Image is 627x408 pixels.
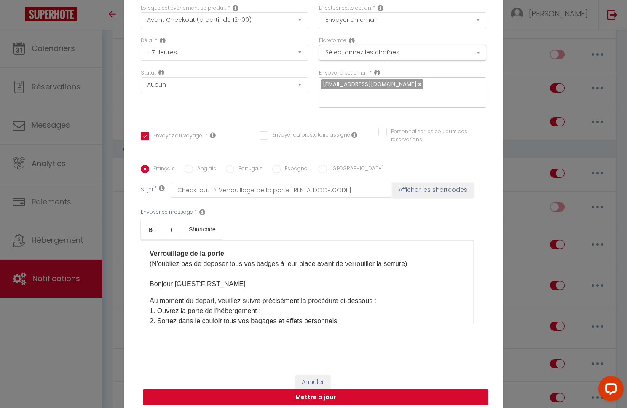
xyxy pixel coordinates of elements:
[349,37,355,44] i: Action Channel
[150,249,465,289] p: (N'oubliez pas de déposer tous vos badges à leur place avant de verrouiller la serrure) Bonjour [...
[319,69,368,77] label: Envoyer à cet email
[378,5,383,11] i: Action Type
[182,219,222,239] a: Shortcode
[141,186,153,195] label: Sujet
[319,45,486,61] button: Sélectionnez les chaînes
[374,69,380,76] i: Recipient
[141,208,193,216] label: Envoyer ce message
[295,375,330,389] button: Annuler
[351,132,357,138] i: Envoyer au prestataire si il est assigné
[210,132,216,139] i: Envoyer au voyageur
[143,389,488,405] button: Mettre à jour
[161,219,182,239] a: Italic
[159,185,165,191] i: Subject
[158,69,164,76] i: Booking status
[392,183,474,198] button: Afficher les shortcodes
[160,37,166,44] i: Action Time
[323,80,417,88] span: [EMAIL_ADDRESS][DOMAIN_NAME]
[234,165,263,174] label: Portugais
[281,165,309,174] label: Espagnol
[193,165,216,174] label: Anglais
[141,69,156,77] label: Statut
[150,250,224,257] strong: Verrouillage de la porte
[319,37,346,45] label: Plateforme
[233,5,238,11] i: Event Occur
[149,165,175,174] label: Français
[141,219,161,239] a: Bold
[141,37,153,45] label: Délai
[141,4,226,12] label: Lorsque cet événement se produit
[592,373,627,408] iframe: LiveChat chat widget
[327,165,383,174] label: [GEOGRAPHIC_DATA]
[199,209,205,215] i: Message
[150,296,465,367] p: Au moment du départ, veuillez suivre précisément la procédure ci-dessous : 1. Ouvrez la porte de ...
[319,4,371,12] label: Effectuer cette action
